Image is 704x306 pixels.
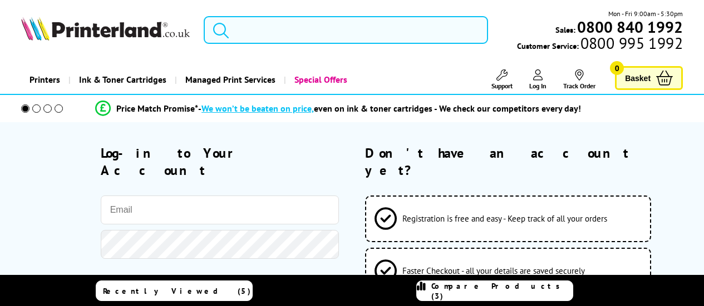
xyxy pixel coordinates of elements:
span: Recently Viewed (5) [103,286,251,296]
span: 0 [610,61,624,75]
span: Compare Products (3) [431,281,573,301]
span: Ink & Toner Cartridges [79,66,166,94]
a: Special Offers [284,66,356,94]
a: Compare Products (3) [416,280,573,301]
a: Basket 0 [615,66,683,90]
b: 0800 840 1992 [577,17,683,37]
a: Support [491,69,513,90]
span: Faster Checkout - all your details are saved securely [402,265,585,276]
span: 0800 995 1992 [579,38,683,48]
span: Registration is free and easy - Keep track of all your orders [402,213,607,224]
a: Printerland Logo [21,17,190,43]
h2: Log-in to Your Account [101,144,339,179]
a: Managed Print Services [175,66,284,94]
span: Basket [625,71,651,86]
a: Printers [21,66,68,94]
div: - even on ink & toner cartridges - We check our competitors every day! [198,103,581,114]
a: 0800 840 1992 [575,22,683,32]
span: Log In [529,82,547,90]
span: Price Match Promise* [116,103,198,114]
span: Customer Service: [517,38,683,51]
span: Mon - Fri 9:00am - 5:30pm [608,8,683,19]
a: Recently Viewed (5) [96,280,253,301]
input: Email [101,195,339,224]
span: We won’t be beaten on price, [201,103,314,114]
img: Printerland Logo [21,17,190,41]
span: Sales: [555,24,575,35]
span: Support [491,82,513,90]
a: Track Order [563,69,595,90]
li: modal_Promise [6,99,671,118]
a: Ink & Toner Cartridges [68,66,175,94]
a: Log In [529,69,547,90]
h2: Don't have an account yet? [365,144,683,179]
